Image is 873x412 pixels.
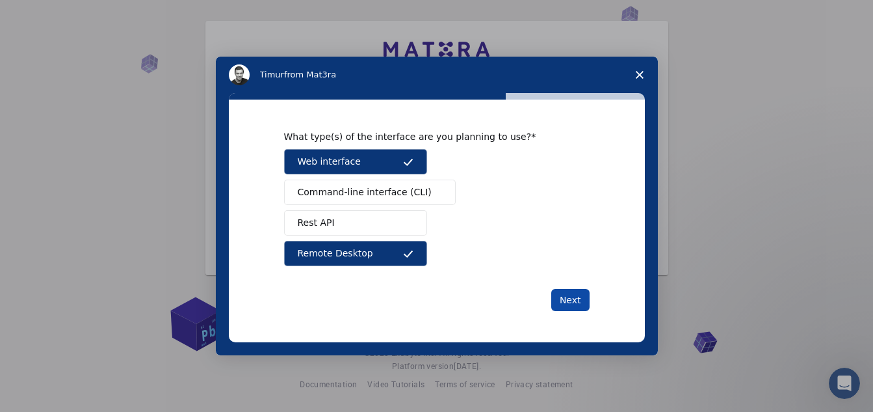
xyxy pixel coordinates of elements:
[284,241,427,266] button: Remote Desktop
[229,64,250,85] img: Profile image for Timur
[26,9,73,21] span: Support
[284,180,456,205] button: Command-line interface (CLI)
[284,149,427,174] button: Web interface
[284,131,570,143] div: What type(s) of the interface are you planning to use?
[298,155,361,169] span: Web interface
[298,185,432,199] span: Command-line interface (CLI)
[298,247,373,260] span: Remote Desktop
[260,70,284,79] span: Timur
[284,210,427,236] button: Rest API
[551,289,590,311] button: Next
[621,57,658,93] span: Close survey
[284,70,336,79] span: from Mat3ra
[298,216,335,230] span: Rest API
